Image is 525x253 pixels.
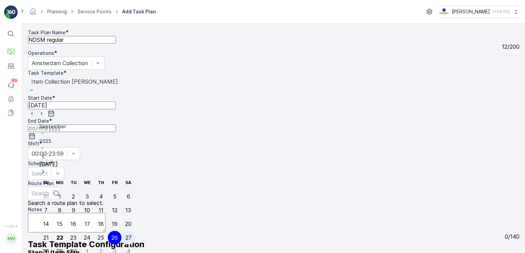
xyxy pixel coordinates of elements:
th: Friday [108,176,122,190]
div: 20 [125,221,132,227]
label: Route Plan [28,180,54,186]
span: Add Task Plan [121,8,157,15]
h2: Task Template Configuration [28,240,520,249]
div: 5 [113,193,116,200]
div: 21 [43,234,49,241]
th: Saturday [122,176,135,190]
div: 23 [70,234,77,241]
a: Homepage [29,10,37,16]
div: 8 [58,207,62,213]
div: 19 [112,221,118,227]
p: [PERSON_NAME] [452,8,490,15]
p: 12 / 200 [502,44,520,50]
div: 17 [85,221,90,227]
input: dd/mm/yyyy [28,101,116,109]
div: 27 [125,234,132,241]
p: Search [32,189,49,197]
th: Monday [53,176,67,190]
div: 16 [70,221,76,227]
div: MM [6,233,17,244]
th: Wednesday [80,176,94,190]
a: 99 [4,79,18,92]
label: Notes [28,206,42,212]
label: Task Plan Name [28,29,66,35]
p: 99 [12,78,17,83]
input: dd/mm/yyyy [28,124,116,132]
div: 3 [86,193,89,200]
p: Select [32,169,48,178]
th: Thursday [94,176,108,190]
div: 14 [43,221,49,227]
p: 2025 [39,138,135,145]
div: 13 [125,207,131,213]
span: v 1.50.4 [4,224,18,228]
p: ( +02:00 ) [493,9,510,14]
div: 26 [111,234,118,241]
th: Tuesday [67,176,80,190]
p: September [39,123,135,130]
label: Shift [28,141,39,146]
label: Schedule [28,160,50,166]
div: 11 [99,207,103,213]
div: 18 [98,221,104,227]
div: 24 [84,234,90,241]
label: Start Date [28,95,52,101]
p: 0 / 140 [505,233,520,240]
div: 1 [58,193,61,200]
label: Operations [28,50,54,56]
img: basis-logo_rgb2x.png [439,8,449,15]
img: logo [4,5,18,19]
div: 10 [84,207,90,213]
th: Sunday [39,176,53,190]
div: 4 [99,193,103,200]
div: 6 [127,193,130,200]
div: 15 [57,221,63,227]
div: 7 [44,207,47,213]
label: Task Template [28,70,64,76]
span: Search a route plan to select. [28,200,103,206]
div: 22 [56,234,63,241]
div: 12 [112,207,118,213]
p: [DATE] [39,161,135,167]
button: MM [4,230,18,248]
button: [PERSON_NAME](+02:00) [439,5,520,18]
div: 2 [72,193,75,200]
a: Planning [47,9,67,14]
div: 9 [72,207,75,213]
a: Service Points [77,9,112,14]
div: 31 [43,193,49,200]
div: 25 [98,234,104,241]
label: End Date [28,118,49,124]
